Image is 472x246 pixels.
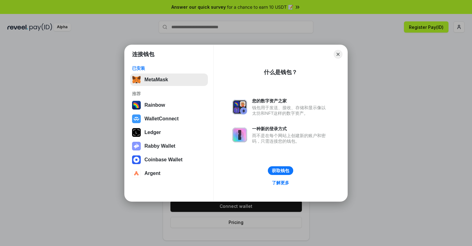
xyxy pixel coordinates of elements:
img: svg+xml,%3Csvg%20width%3D%22120%22%20height%3D%22120%22%20viewBox%3D%220%200%20120%20120%22%20fil... [132,101,141,110]
div: 钱包用于发送、接收、存储和显示像以太坊和NFT这样的数字资产。 [252,105,329,116]
h1: 连接钱包 [132,51,154,58]
img: svg+xml,%3Csvg%20xmlns%3D%22http%3A%2F%2Fwww.w3.org%2F2000%2Fsvg%22%20fill%3D%22none%22%20viewBox... [232,100,247,114]
div: MetaMask [144,77,168,83]
div: 获取钱包 [272,168,289,173]
img: svg+xml,%3Csvg%20xmlns%3D%22http%3A%2F%2Fwww.w3.org%2F2000%2Fsvg%22%20width%3D%2228%22%20height%3... [132,128,141,137]
img: svg+xml,%3Csvg%20width%3D%2228%22%20height%3D%2228%22%20viewBox%3D%220%200%2028%2028%22%20fill%3D... [132,169,141,178]
button: Coinbase Wallet [130,154,208,166]
div: 已安装 [132,65,206,71]
button: 获取钱包 [268,166,293,175]
img: svg+xml,%3Csvg%20width%3D%2228%22%20height%3D%2228%22%20viewBox%3D%220%200%2028%2028%22%20fill%3D... [132,114,141,123]
div: Rabby Wallet [144,143,175,149]
img: svg+xml,%3Csvg%20width%3D%2228%22%20height%3D%2228%22%20viewBox%3D%220%200%2028%2028%22%20fill%3D... [132,155,141,164]
button: Rabby Wallet [130,140,208,152]
div: Ledger [144,130,161,135]
button: WalletConnect [130,113,208,125]
img: svg+xml,%3Csvg%20xmlns%3D%22http%3A%2F%2Fwww.w3.org%2F2000%2Fsvg%22%20fill%3D%22none%22%20viewBox... [232,127,247,142]
img: svg+xml,%3Csvg%20xmlns%3D%22http%3A%2F%2Fwww.w3.org%2F2000%2Fsvg%22%20fill%3D%22none%22%20viewBox... [132,142,141,150]
div: 什么是钱包？ [264,69,297,76]
button: Close [334,50,342,59]
div: 您的数字资产之家 [252,98,329,104]
button: MetaMask [130,74,208,86]
button: Argent [130,167,208,180]
div: Rainbow [144,102,165,108]
div: 了解更多 [272,180,289,186]
button: Ledger [130,126,208,139]
div: Argent [144,171,161,176]
a: 了解更多 [268,179,293,187]
img: svg+xml,%3Csvg%20fill%3D%22none%22%20height%3D%2233%22%20viewBox%3D%220%200%2035%2033%22%20width%... [132,75,141,84]
div: 而不是在每个网站上创建新的账户和密码，只需连接您的钱包。 [252,133,329,144]
div: Coinbase Wallet [144,157,182,163]
div: WalletConnect [144,116,179,122]
div: 推荐 [132,91,206,96]
button: Rainbow [130,99,208,111]
div: 一种新的登录方式 [252,126,329,132]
